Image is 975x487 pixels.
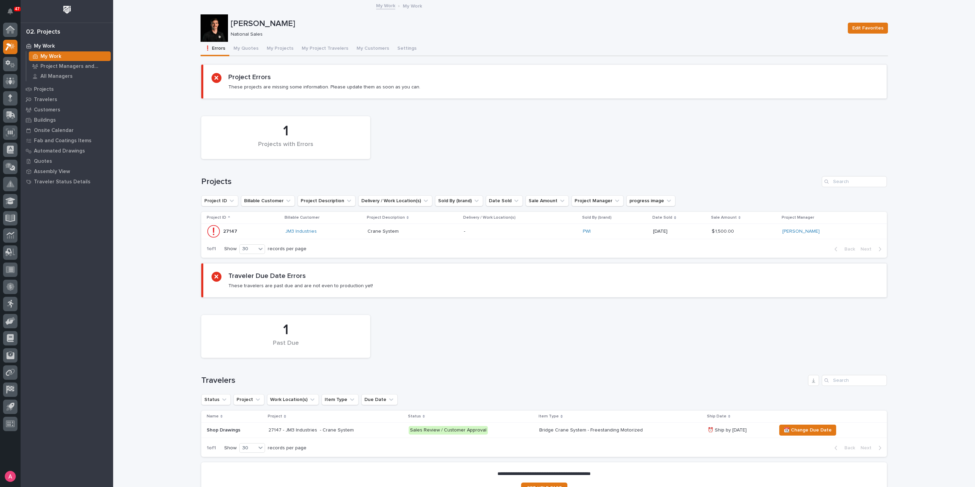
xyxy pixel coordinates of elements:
p: Crane System [368,227,400,234]
p: records per page [268,246,306,252]
a: Buildings [21,115,113,125]
h1: Travelers [201,376,805,386]
span: Back [840,246,855,252]
a: Customers [21,105,113,115]
span: Edit Favorites [852,24,883,32]
button: Project Description [298,195,356,206]
tr: 2714727147 JM3 Industries Crane SystemCrane System -PWI [DATE]$ 1,500.00$ 1,500.00 [PERSON_NAME] [201,224,887,239]
a: JM3 Industries [285,229,317,234]
p: Status [408,413,421,420]
button: Project [233,394,264,405]
p: 47 [15,7,20,11]
p: 27147 [223,227,239,234]
a: My Work [26,51,113,61]
button: progress image [626,195,675,206]
p: These projects are missing some information. Please update them as soon as you can. [228,84,420,90]
p: Customers [34,107,60,113]
a: Automated Drawings [21,146,113,156]
button: Date Sold [486,195,523,206]
p: records per page [268,445,306,451]
div: Notifications47 [9,8,17,19]
button: My Projects [263,42,298,56]
img: Workspace Logo [61,3,73,16]
div: 30 [240,445,256,452]
button: My Project Travelers [298,42,352,56]
button: Next [858,445,887,451]
button: Due Date [361,394,398,405]
button: Settings [393,42,421,56]
a: Project Managers and Engineers [26,61,113,71]
p: My Work [34,43,55,49]
p: - [464,229,577,234]
div: Sales Review / Customer Approval [409,426,488,435]
p: [DATE] [653,229,706,234]
a: Onsite Calendar [21,125,113,135]
button: 📆 Change Due Date [779,425,836,436]
p: 1 of 1 [201,241,221,257]
button: Next [858,246,887,252]
p: Sale Amount [711,214,737,221]
a: Travelers [21,94,113,105]
button: Item Type [322,394,359,405]
button: Billable Customer [241,195,295,206]
div: 1 [213,321,359,339]
p: Buildings [34,117,56,123]
button: Sold By (brand) [435,195,483,206]
div: 1 [213,123,359,140]
button: ❗ Errors [201,42,229,56]
p: Assembly View [34,169,70,175]
p: Project [268,413,282,420]
div: 02. Projects [26,28,60,36]
input: Search [822,375,887,386]
a: Fab and Coatings Items [21,135,113,146]
p: Traveler Status Details [34,179,91,185]
p: Quotes [34,158,52,165]
span: Next [860,445,876,451]
p: Show [224,246,237,252]
input: Search [822,176,887,187]
p: My Work [403,2,422,9]
button: Status [201,394,231,405]
p: Onsite Calendar [34,127,74,134]
button: Edit Favorites [848,23,888,34]
p: ⏰ Ship by [DATE] [708,427,771,433]
button: Notifications [3,4,17,19]
p: Project ID [207,214,226,221]
p: These travelers are past due and are not even to production yet! [228,283,373,289]
a: My Work [21,41,113,51]
button: Sale Amount [526,195,569,206]
p: Ship Date [707,413,726,420]
h2: Traveler Due Date Errors [228,272,306,280]
p: Sold By (brand) [582,214,612,221]
p: Show [224,445,237,451]
span: Next [860,246,876,252]
a: PWI [583,229,591,234]
a: Projects [21,84,113,94]
p: Travelers [34,97,57,103]
p: $ 1,500.00 [712,227,735,234]
a: My Work [376,1,395,9]
p: 1 of 1 [201,440,221,456]
p: Name [207,413,219,420]
button: Project ID [201,195,238,206]
a: All Managers [26,71,113,81]
div: 30 [240,245,256,253]
p: 27147 - JM3 Industries - Crane System [268,427,388,433]
span: 📆 Change Due Date [784,426,832,434]
button: My Quotes [229,42,263,56]
p: National Sales [231,32,840,37]
div: Past Due [213,340,359,354]
p: My Work [40,53,61,60]
button: My Customers [352,42,393,56]
p: Project Managers and Engineers [40,63,108,70]
p: [PERSON_NAME] [231,19,842,29]
a: [PERSON_NAME] [782,229,820,234]
a: Traveler Status Details [21,176,113,187]
p: All Managers [40,73,73,80]
p: Delivery / Work Location(s) [463,214,516,221]
p: Bridge Crane System - Freestanding Motorized [539,427,659,433]
a: Assembly View [21,166,113,176]
button: Project Manager [571,195,624,206]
